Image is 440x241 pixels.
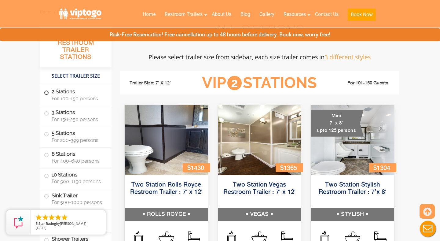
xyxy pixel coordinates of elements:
span: [PERSON_NAME] [60,221,86,226]
a: Home [138,8,160,21]
label: Sink Trailer [44,189,107,208]
button: Book Now [348,9,376,21]
span: Star Rating [38,221,56,226]
span: For 500-1150 persons [52,179,104,184]
a: Blog [236,8,255,21]
label: 5 Stations [44,127,107,146]
li:  [48,214,55,221]
span: For 150-250 persons [52,117,104,122]
p: Please select trailer size from sidebar, each size trailer comes in [120,51,399,63]
span: 3 different styles [324,53,371,61]
a: About Us [207,8,236,21]
div: Mini 7' x 8' upto 125 persons [311,110,364,137]
span: For 400-650 persons [52,158,104,164]
label: 8 Stations [44,148,107,167]
span: For 500-1000 persons [52,199,104,205]
a: Resources [279,8,310,21]
h3: All Portable Restroom Trailer Stations [40,31,112,67]
label: 10 Stations [44,169,107,187]
a: Two Station Rolls Royce Restroom Trailer : 7′ x 12′ [130,182,203,195]
a: Gallery [255,8,279,21]
h4: Select Trailer Size [40,70,112,82]
li:  [54,214,62,221]
a: Restroom Trailers [160,8,207,21]
a: Two Station Stylish Restroom Trailer : 7’x 8′ [319,182,386,195]
span: 5 [36,221,38,226]
h5: STYLISH [311,208,394,221]
img: Side view of two station restroom trailer with separate doors for males and females [125,105,208,175]
li: Trailer Size: 7' X 12' [124,74,193,92]
h5: ROLLS ROYCE [125,208,208,221]
div: $1365 [276,163,303,172]
h5: VEGAS [218,208,301,221]
h3: VIP Stations [193,75,326,91]
a: Book Now [343,8,380,24]
img: Side view of two station restroom trailer with separate doors for males and females [218,105,301,175]
label: 3 Stations [44,106,107,125]
span: [DATE] [36,225,46,230]
li:  [35,214,42,221]
div: $1304 [369,163,396,172]
li:  [42,214,49,221]
label: 2 Stations [44,85,107,104]
span: by [36,222,101,226]
div: $1430 [183,163,210,172]
span: For 200-399 persons [52,137,104,143]
li: For 101-150 Guests [326,80,395,87]
span: 2 [227,76,242,90]
li:  [61,214,68,221]
img: A mini restroom trailer with two separate stations and separate doors for males and females [311,105,394,175]
a: Two Station Vegas Restroom Trailer : 7′ x 12′ [223,182,296,195]
button: Live Chat [416,217,440,241]
span: For 100-150 persons [52,96,104,102]
img: Review Rating [13,216,25,228]
a: Contact Us [310,8,343,21]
